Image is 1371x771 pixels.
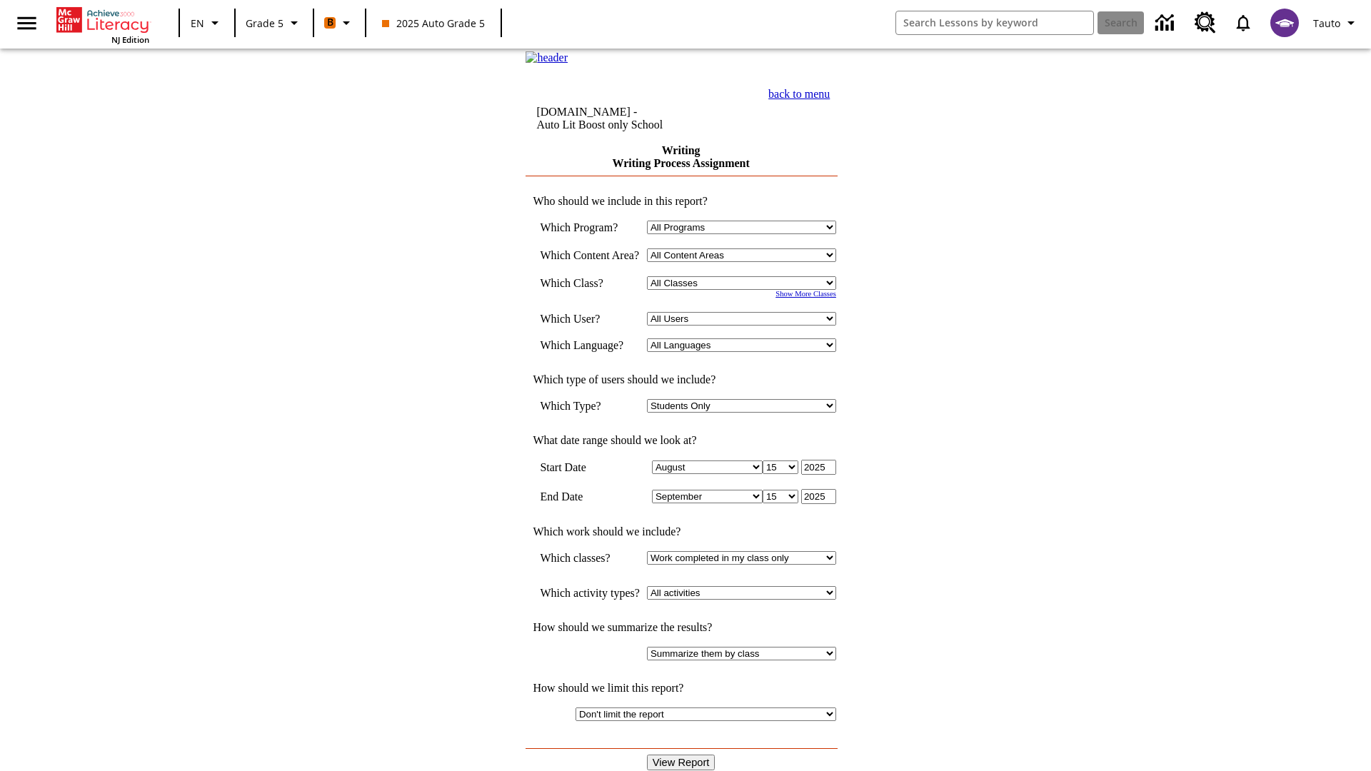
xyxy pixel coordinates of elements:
button: Boost Class color is orange. Change class color [318,10,361,36]
td: What date range should we look at? [526,434,836,447]
td: Which work should we include? [526,525,836,538]
a: back to menu [768,88,830,100]
td: How should we limit this report? [526,682,836,695]
td: Who should we include in this report? [526,195,836,208]
td: How should we summarize the results? [526,621,836,634]
button: Select a new avatar [1262,4,1307,41]
button: Open side menu [6,2,48,44]
input: search field [896,11,1093,34]
span: B [327,14,333,31]
input: View Report [647,755,715,770]
td: Which activity types? [540,586,640,600]
td: [DOMAIN_NAME] - [536,106,718,131]
a: Writing Writing Process Assignment [612,144,749,169]
button: Profile/Settings [1307,10,1365,36]
a: Notifications [1225,4,1262,41]
button: Grade: Grade 5, Select a grade [240,10,308,36]
td: Which Language? [540,338,640,352]
img: header [526,51,568,64]
nobr: Auto Lit Boost only School [536,119,663,131]
td: Which Program? [540,221,640,234]
a: Data Center [1147,4,1186,43]
span: 2025 Auto Grade 5 [382,16,485,31]
img: avatar image [1270,9,1299,37]
td: Which Type? [540,399,640,413]
td: Which classes? [540,551,640,565]
td: Which type of users should we include? [526,373,836,386]
span: NJ Edition [111,34,149,45]
a: Show More Classes [775,290,836,298]
td: Which Class? [540,276,640,290]
span: Tauto [1313,16,1340,31]
td: Start Date [540,460,640,475]
a: Resource Center, Will open in new tab [1186,4,1225,42]
td: Which User? [540,312,640,326]
button: Language: EN, Select a language [184,10,230,36]
span: Grade 5 [246,16,283,31]
div: Home [56,4,149,45]
span: EN [191,16,204,31]
nobr: Which Content Area? [540,249,639,261]
td: End Date [540,489,640,504]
